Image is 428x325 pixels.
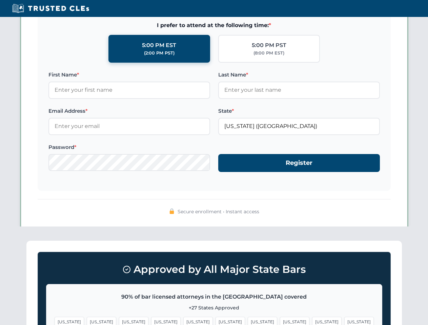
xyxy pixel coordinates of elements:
[218,107,380,115] label: State
[218,118,380,135] input: Florida (FL)
[142,41,176,50] div: 5:00 PM EST
[48,143,210,151] label: Password
[218,71,380,79] label: Last Name
[144,50,175,57] div: (2:00 PM PST)
[169,209,175,214] img: 🔒
[48,71,210,79] label: First Name
[253,50,284,57] div: (8:00 PM EST)
[48,21,380,30] span: I prefer to attend at the following time:
[178,208,259,215] span: Secure enrollment • Instant access
[10,3,91,14] img: Trusted CLEs
[218,154,380,172] button: Register
[48,107,210,115] label: Email Address
[55,304,374,311] p: +27 States Approved
[46,260,382,279] h3: Approved by All Major State Bars
[48,82,210,99] input: Enter your first name
[252,41,286,50] div: 5:00 PM PST
[48,118,210,135] input: Enter your email
[218,82,380,99] input: Enter your last name
[55,292,374,301] p: 90% of bar licensed attorneys in the [GEOGRAPHIC_DATA] covered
